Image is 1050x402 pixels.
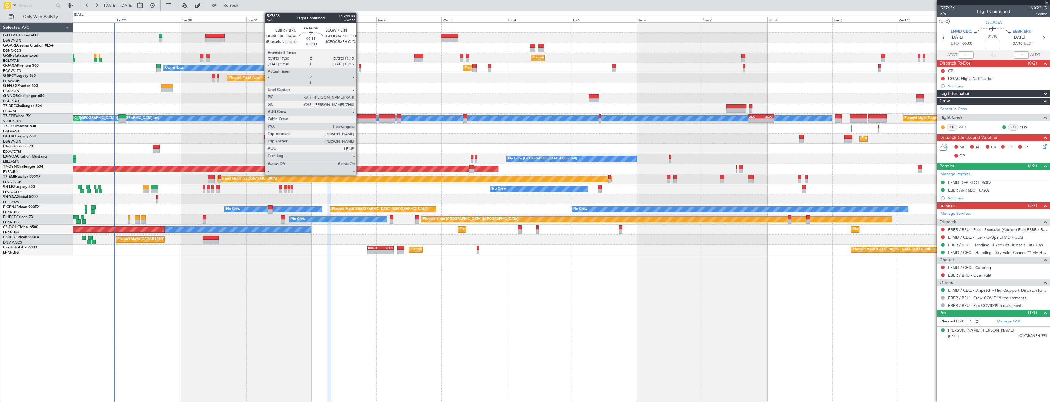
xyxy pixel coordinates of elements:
label: Planned PAX [940,318,963,325]
a: 9H-YAAGlobal 5000 [3,195,38,199]
input: --:-- [959,51,974,59]
a: LFMD / CEQ - Catering [948,265,991,270]
a: Manage Services [940,211,971,217]
span: Dispatch [940,219,956,226]
div: Fri 29 [116,17,181,22]
div: CB [948,68,953,73]
span: Dispatch To-Dos [940,60,970,67]
span: CS-JHH [3,246,16,249]
div: Planned Maint [GEOGRAPHIC_DATA] ([GEOGRAPHIC_DATA]) [117,235,214,244]
span: LX-GBH [3,145,17,148]
div: CP [947,124,957,131]
div: [DATE] [74,12,84,17]
div: No Crew [573,205,587,214]
span: 9H-YAA [3,195,17,199]
a: G-GARECessna Citation XLS+ [3,44,54,47]
a: G-ENRGPraetor 600 [3,84,38,88]
div: Owner Ibiza [165,63,184,73]
div: Planned Maint [GEOGRAPHIC_DATA] ([GEOGRAPHIC_DATA]) [853,225,949,234]
a: EBBR / BRU - Overnight [948,273,992,278]
span: Only With Activity [16,15,65,19]
div: Sat 30 [181,17,246,22]
span: LX-AOA [3,155,17,158]
div: - [368,250,381,254]
div: Planned Maint Tianjin ([GEOGRAPHIC_DATA]) [904,114,976,123]
a: T7-BREChallenger 604 [3,104,42,108]
a: LFMN/NCE [3,180,21,184]
span: Permits [940,163,954,170]
span: Flight Crew [940,114,962,121]
span: G-GARE [3,44,17,47]
span: Others [940,279,953,286]
span: 07:10 [1013,41,1022,47]
span: Refresh [218,3,244,8]
div: [PERSON_NAME][GEOGRAPHIC_DATA] ([GEOGRAPHIC_DATA] Intl) [52,114,159,123]
a: G-VNORChallenger 650 [3,94,44,98]
a: EBBR / BRU - Crew COVID19 requirements [948,295,1026,300]
div: Planned Maint Athens ([PERSON_NAME] Intl) [229,73,299,83]
a: EBBR / BRU - Handling - ExecuJet Brussels FBO Handling Abelag [948,242,1047,248]
span: CS-RRC [3,236,16,239]
span: (3/7) [1028,202,1037,209]
div: Tue 9 [832,17,898,22]
a: EGLF/FAB [3,99,19,103]
button: UTC [939,19,950,24]
span: G-VNOR [3,94,18,98]
a: CHS [1020,125,1033,130]
span: ATOT [947,52,957,58]
div: Planned Maint [GEOGRAPHIC_DATA] [218,174,277,184]
span: G-SPCY [3,74,16,78]
a: CS-RRCFalcon 900LX [3,236,39,239]
span: CR [991,144,996,151]
span: ETOT [951,41,961,47]
a: EGGW/LTN [3,139,21,144]
div: Planned Maint [GEOGRAPHIC_DATA] ([GEOGRAPHIC_DATA]) [853,245,949,254]
div: Planned Maint Dusseldorf [861,134,901,143]
div: [DATE] [312,12,323,17]
a: Schedule Crew [940,106,967,112]
div: Mon 1 [311,17,377,22]
span: T7-EMI [3,175,15,179]
div: Planned Maint [GEOGRAPHIC_DATA] ([GEOGRAPHIC_DATA]) [533,53,629,62]
a: KAH [959,125,972,130]
a: DNMM/LOS [3,240,22,245]
a: LFMD / CEQ - Fuel - G-Ops LFMD / CEQ [948,235,1023,240]
a: EGLF/FAB [3,129,19,134]
a: EBBR / BRU - Fuel - ExecuJet (Abelag) Fuel EBBR / BRU [948,227,1047,232]
span: CS-DOU [3,225,17,229]
div: Planned Maint [GEOGRAPHIC_DATA] ([GEOGRAPHIC_DATA]) [460,225,556,234]
span: DP [959,153,965,159]
a: T7-FFIFalcon 7X [3,114,31,118]
a: G-SPCYLegacy 650 [3,74,36,78]
span: (0/2) [1028,60,1037,66]
a: LTBA/ISL [3,109,17,114]
a: LELL/QSA [3,159,19,164]
div: Sun 7 [702,17,767,22]
span: LFMD CEQ [951,29,972,35]
span: EBBR BRU [1013,29,1031,35]
a: F-GPNJFalcon 900EX [3,205,39,209]
div: Wed 10 [898,17,963,22]
div: Tue 2 [376,17,441,22]
span: [DATE] [948,334,959,339]
span: Charter [940,257,954,264]
div: Wed 3 [441,17,507,22]
div: Sun 31 [246,17,311,22]
div: Add new [948,195,1047,201]
div: No Crew [291,215,305,224]
div: No Crew [226,205,240,214]
div: - [381,250,393,254]
span: Pax [940,310,946,317]
span: F-HECD [3,215,17,219]
div: - [749,119,761,122]
span: G-ENRG [3,84,17,88]
button: Refresh [209,1,246,10]
a: LX-AOACitation Mustang [3,155,47,158]
a: EGNR/CEG [3,48,21,53]
span: LX-TRO [3,135,16,138]
span: 06:00 [962,41,972,47]
a: LFMD / CEQ - Dispatch - FlightSupport Dispatch [GEOGRAPHIC_DATA] [948,288,1047,293]
a: EVRA/RIX [3,169,18,174]
a: T7-DYNChallenger 604 [3,165,43,169]
div: Mon 8 [767,17,832,22]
